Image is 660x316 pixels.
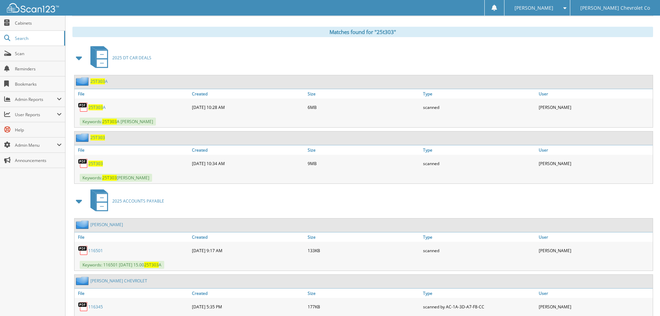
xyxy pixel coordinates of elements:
a: [PERSON_NAME] [90,222,123,228]
div: scanned by AC-1A-3D-A7-F8-CC [421,300,537,314]
span: Keywords: A [PERSON_NAME] [80,118,156,126]
div: [DATE] 10:34 AM [190,156,306,170]
a: Type [421,145,537,155]
iframe: Chat Widget [625,283,660,316]
span: 25T303 [102,175,117,181]
span: Help [15,127,62,133]
a: Type [421,89,537,99]
a: 25T303 [90,135,105,140]
a: Type [421,232,537,242]
div: scanned [421,156,537,170]
a: File [74,145,190,155]
span: [PERSON_NAME] [514,6,553,10]
div: 177KB [306,300,422,314]
span: 25T303 [88,104,103,110]
img: folder2.png [76,220,90,229]
img: folder2.png [76,276,90,285]
span: User Reports [15,112,57,118]
img: scan123-logo-white.svg [7,3,59,12]
a: 2025 DT CAR DEALS [86,44,151,71]
a: Size [306,145,422,155]
a: User [537,145,653,155]
span: 25T303 [90,78,105,84]
a: 116345 [88,304,103,310]
span: Admin Reports [15,96,57,102]
a: Size [306,89,422,99]
a: Type [421,289,537,298]
a: Created [190,145,306,155]
a: User [537,289,653,298]
a: File [74,289,190,298]
a: 25T303 [88,161,103,166]
div: scanned [421,100,537,114]
span: Reminders [15,66,62,72]
a: User [537,89,653,99]
a: Created [190,289,306,298]
a: Created [190,232,306,242]
span: 2025 ACCOUNTS PAYABLE [112,198,164,204]
div: 6MB [306,100,422,114]
img: folder2.png [76,77,90,86]
span: 25T303 [102,119,117,125]
div: [DATE] 10:28 AM [190,100,306,114]
a: File [74,232,190,242]
span: Bookmarks [15,81,62,87]
a: User [537,232,653,242]
a: Size [306,232,422,242]
img: PDF.png [78,158,88,169]
div: [PERSON_NAME] [537,100,653,114]
div: [DATE] 9:17 AM [190,244,306,257]
div: 9MB [306,156,422,170]
a: File [74,89,190,99]
div: [PERSON_NAME] [537,300,653,314]
div: [DATE] 5:35 PM [190,300,306,314]
a: 25T303A [90,78,108,84]
span: Announcements [15,157,62,163]
a: [PERSON_NAME] CHEVROLET [90,278,147,284]
div: Matches found for "25t303" [72,27,653,37]
div: [PERSON_NAME] [537,244,653,257]
div: 133KB [306,244,422,257]
span: Search [15,35,61,41]
span: Admin Menu [15,142,57,148]
span: Scan [15,51,62,57]
a: 25T303A [88,104,106,110]
div: [PERSON_NAME] [537,156,653,170]
span: Keywords: 116501 [DATE] 15.00 A [80,261,164,269]
span: Keywords: [PERSON_NAME] [80,174,152,182]
span: [PERSON_NAME] Chevrolet Co [580,6,650,10]
div: scanned [421,244,537,257]
img: PDF.png [78,245,88,256]
span: Cabinets [15,20,62,26]
img: folder2.png [76,133,90,142]
span: 2025 DT CAR DEALS [112,55,151,61]
span: 25T303 [144,262,159,268]
a: Created [190,89,306,99]
a: 2025 ACCOUNTS PAYABLE [86,187,164,215]
a: 116501 [88,248,103,254]
a: Size [306,289,422,298]
img: PDF.png [78,301,88,312]
img: PDF.png [78,102,88,112]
